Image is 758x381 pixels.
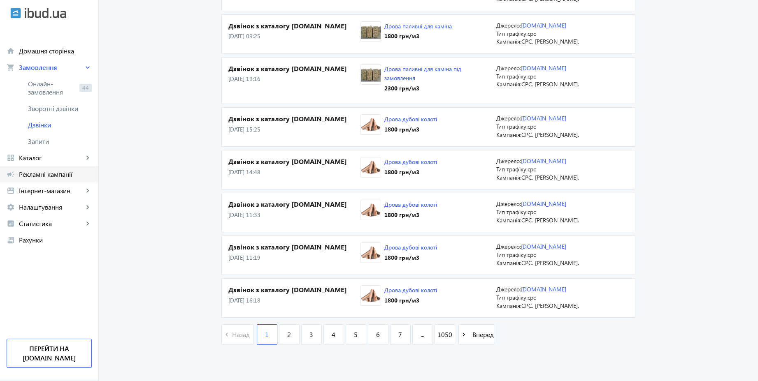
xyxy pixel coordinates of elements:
mat-icon: keyboard_arrow_right [84,187,92,195]
img: ibud.svg [10,8,21,18]
img: 1445501406-0_large_drova-kolotye-dub.jpg [361,159,381,176]
img: 1445501406-0_large_drova-kolotye-dub.jpg [361,245,381,261]
span: CPC. [PERSON_NAME]. [521,131,579,139]
h4: Дзвінок з каталогу [DOMAIN_NAME] [228,114,360,123]
span: cpc [528,208,536,216]
span: Тип трафіку: [496,251,528,259]
mat-icon: keyboard_arrow_right [84,203,92,211]
span: CPC. [PERSON_NAME]. [521,259,579,267]
h4: Дзвінок з каталогу [DOMAIN_NAME] [228,157,360,166]
p: [DATE] 11:33 [228,211,360,219]
mat-icon: grid_view [7,154,15,162]
span: 44 [79,84,92,92]
mat-icon: keyboard_arrow_right [84,219,92,228]
span: cpc [528,165,536,173]
span: Онлайн-замовлення [28,80,76,96]
span: Тип трафіку: [496,30,528,37]
span: 5 [354,330,358,339]
mat-icon: keyboard_arrow_right [84,154,92,162]
p: [DATE] 14:48 [228,168,360,176]
div: 1800 грн /м3 [384,32,452,40]
span: cpc [528,30,536,37]
span: Кампанія: [496,37,521,45]
span: 2 [287,330,291,339]
span: 1050 [437,330,452,339]
span: Інтернет-магазин [19,187,84,195]
a: Дрова дубові колоті [384,243,437,251]
img: 1445501406-0_large_drova-kolotye-dub.jpg [361,202,381,219]
mat-icon: campaign [7,170,15,178]
span: Кампанія: [496,216,521,224]
a: Дрова дубові колоті [384,115,437,123]
div: 1800 грн /м3 [384,296,437,305]
span: Кампанія: [496,131,521,139]
span: CPC. [PERSON_NAME]. [521,80,579,88]
a: [DOMAIN_NAME] [521,242,566,250]
span: Джерело: [496,64,521,72]
span: Запити [28,137,92,145]
span: ... [421,330,424,339]
span: Джерело: [496,242,521,250]
p: [DATE] 09:25 [228,32,360,40]
h4: Дзвінок з каталогу [DOMAIN_NAME] [228,64,360,73]
span: Рекламні кампанії [19,170,92,178]
mat-icon: analytics [7,219,15,228]
span: Домашня сторінка [19,47,92,55]
span: cpc [528,72,536,80]
span: Статистика [19,219,84,228]
a: [DOMAIN_NAME] [521,64,566,72]
span: Джерело: [496,114,521,122]
mat-icon: shopping_cart [7,63,15,72]
span: Тип трафіку: [496,208,528,216]
h4: Дзвінок з каталогу [DOMAIN_NAME] [228,200,360,209]
span: Кампанія: [496,259,521,267]
p: [DATE] 15:25 [228,125,360,134]
a: Дрова дубові колоті [384,158,437,166]
h4: Дзвінок з каталогу [DOMAIN_NAME] [228,21,360,30]
mat-icon: navigate_next [459,330,469,340]
p: [DATE] 11:19 [228,254,360,262]
span: 1 [265,330,269,339]
div: 1800 грн /м3 [384,125,437,134]
a: Дрова паливні для каміна під замовлення [384,65,461,82]
span: Джерело: [496,200,521,208]
span: CPC. [PERSON_NAME]. [521,216,579,224]
span: Тип трафіку: [496,165,528,173]
img: 1445501406-0_large_drova-kolotye-dub.jpg [361,287,381,304]
span: Джерело: [496,157,521,165]
a: Перейти на [DOMAIN_NAME] [7,339,92,368]
h4: Дзвінок з каталогу [DOMAIN_NAME] [228,242,360,252]
span: 3 [309,330,313,339]
mat-icon: receipt_long [7,236,15,244]
div: 1800 грн /м3 [384,168,437,176]
span: Замовлення [19,63,84,72]
button: Вперед [458,324,494,345]
a: [DOMAIN_NAME] [521,21,566,29]
a: Дрова дубові колоті [384,286,437,294]
span: Джерело: [496,285,521,293]
mat-icon: settings [7,203,15,211]
span: cpc [528,251,536,259]
div: 1800 грн /м3 [384,211,437,219]
a: [DOMAIN_NAME] [521,157,566,165]
mat-icon: storefront [7,187,15,195]
span: 4 [332,330,335,339]
span: Тип трафіку: [496,122,528,130]
span: Кампанія: [496,173,521,181]
span: 7 [398,330,402,339]
img: 234346174224f16e576259167458702-8b97dca670.jpg [361,66,381,83]
span: CPC. [PERSON_NAME]. [521,173,579,181]
a: [DOMAIN_NAME] [521,114,566,122]
span: Джерело: [496,21,521,29]
mat-icon: home [7,47,15,55]
img: 1417883483-46599.jpg [361,23,381,40]
span: 6 [376,330,380,339]
span: Кампанія: [496,80,521,88]
a: [DOMAIN_NAME] [521,200,566,208]
img: ibud_text.svg [25,8,66,18]
span: Тип трафіку: [496,72,528,80]
span: Тип трафіку: [496,293,528,301]
a: Дрова дубові колоті [384,201,437,208]
span: Дзвінки [28,121,92,129]
span: CPC. [PERSON_NAME]. [521,302,579,309]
